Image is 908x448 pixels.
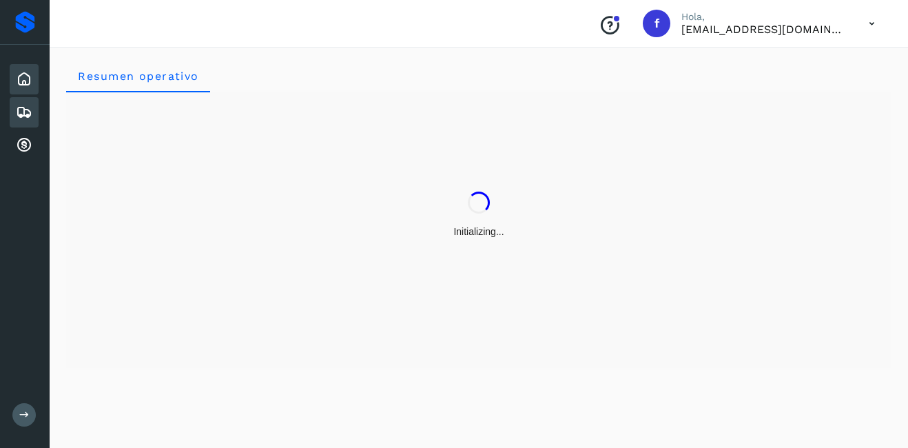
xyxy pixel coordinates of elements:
div: Embarques [10,97,39,128]
span: Resumen operativo [77,70,199,83]
p: facturacion@protransport.com.mx [681,23,847,36]
div: Cuentas por cobrar [10,130,39,161]
div: Inicio [10,64,39,94]
p: Hola, [681,11,847,23]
